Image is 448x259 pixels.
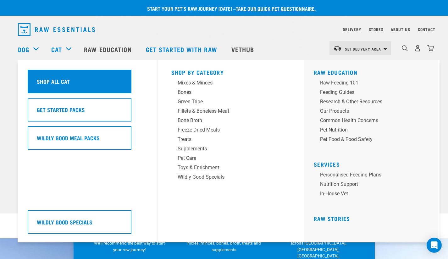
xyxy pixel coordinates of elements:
[140,37,225,62] a: Get started with Raw
[51,45,62,54] a: Cat
[78,37,139,62] a: Raw Education
[314,161,433,166] h5: Services
[314,126,433,136] a: Pet Nutrition
[320,79,418,87] div: Raw Feeding 101
[178,136,276,143] div: Treats
[345,48,381,50] span: Set Delivery Area
[320,126,418,134] div: Pet Nutrition
[13,21,435,38] nav: dropdown navigation
[314,71,357,74] a: Raw Education
[178,126,276,134] div: Freeze Dried Meals
[178,145,276,153] div: Supplements
[178,79,276,87] div: Mixes & Minces
[171,107,291,117] a: Fillets & Boneless Meat
[37,218,92,226] h5: Wildly Good Specials
[171,126,291,136] a: Freeze Dried Meals
[178,89,276,96] div: Bones
[178,154,276,162] div: Pet Care
[37,134,100,142] h5: Wildly Good Meal Packs
[320,98,418,105] div: Research & Other Resources
[314,89,433,98] a: Feeding Guides
[171,164,291,173] a: Toys & Enrichment
[402,45,408,51] img: home-icon-1@2x.png
[178,164,276,171] div: Toys & Enrichment
[320,107,418,115] div: Our Products
[320,89,418,96] div: Feeding Guides
[37,105,85,114] h5: Get Started Packs
[343,28,361,30] a: Delivery
[314,117,433,126] a: Common Health Concerns
[427,238,442,253] div: Open Intercom Messenger
[171,98,291,107] a: Green Tripe
[28,210,147,239] a: Wildly Good Specials
[171,69,291,74] h5: Shop By Category
[369,28,384,30] a: Stores
[18,23,95,36] img: Raw Essentials Logo
[28,98,147,126] a: Get Started Packs
[391,28,410,30] a: About Us
[333,46,342,51] img: van-moving.png
[178,107,276,115] div: Fillets & Boneless Meat
[320,117,418,124] div: Common Health Concerns
[314,171,433,181] a: Personalised Feeding Plans
[171,117,291,126] a: Bone Broth
[314,136,433,145] a: Pet Food & Food Safety
[314,217,350,220] a: Raw Stories
[171,79,291,89] a: Mixes & Minces
[314,79,433,89] a: Raw Feeding 101
[28,70,147,98] a: Shop All Cat
[418,28,435,30] a: Contact
[414,45,421,51] img: user.png
[18,45,29,54] a: Dog
[171,89,291,98] a: Bones
[171,145,291,154] a: Supplements
[314,107,433,117] a: Our Products
[314,98,433,107] a: Research & Other Resources
[427,45,434,51] img: home-icon@2x.png
[225,37,262,62] a: Vethub
[314,181,433,190] a: Nutrition Support
[178,173,276,181] div: Wildly Good Specials
[171,136,291,145] a: Treats
[314,190,433,199] a: In-house vet
[320,136,418,143] div: Pet Food & Food Safety
[236,7,316,10] a: take our quick pet questionnaire.
[28,126,147,154] a: Wildly Good Meal Packs
[171,154,291,164] a: Pet Care
[178,117,276,124] div: Bone Broth
[171,173,291,183] a: Wildly Good Specials
[178,98,276,105] div: Green Tripe
[37,77,70,85] h5: Shop All Cat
